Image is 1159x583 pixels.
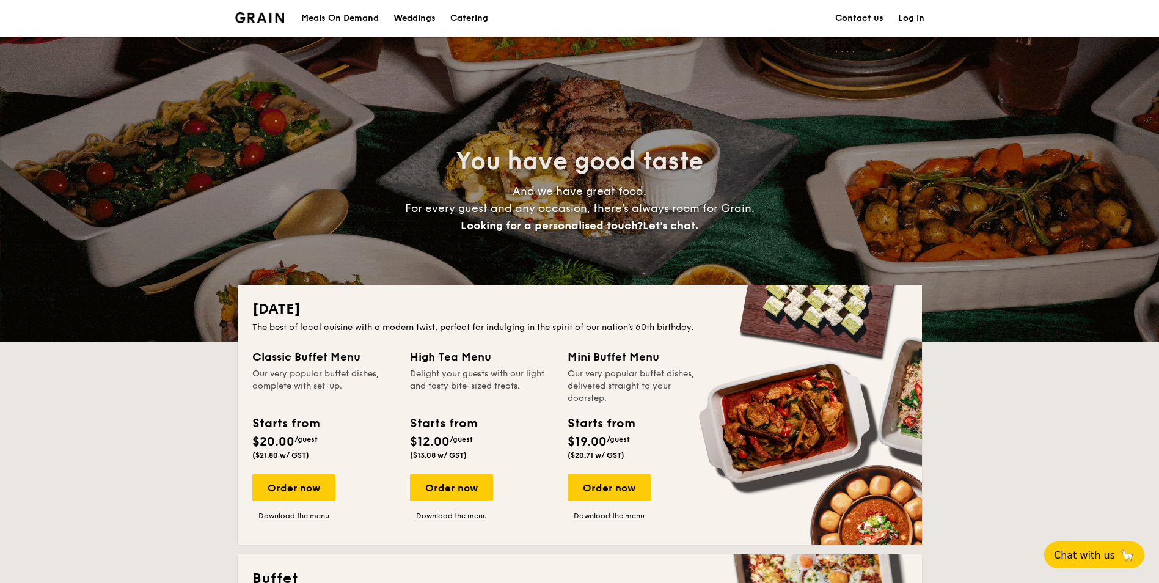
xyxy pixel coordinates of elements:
button: Chat with us🦙 [1044,541,1144,568]
span: And we have great food. For every guest and any occasion, there’s always room for Grain. [405,185,755,232]
div: Starts from [252,414,319,433]
span: You have good taste [456,147,703,176]
div: The best of local cuisine with a modern twist, perfect for indulging in the spirit of our nation’... [252,321,907,334]
span: /guest [450,435,473,444]
span: ($21.80 w/ GST) [252,451,309,460]
div: Our very popular buffet dishes, complete with set-up. [252,368,395,405]
span: Let's chat. [643,219,698,232]
a: Download the menu [410,511,493,521]
div: Classic Buffet Menu [252,348,395,365]
span: /guest [294,435,318,444]
span: /guest [607,435,630,444]
span: Looking for a personalised touch? [461,219,643,232]
div: Delight your guests with our light and tasty bite-sized treats. [410,368,553,405]
div: High Tea Menu [410,348,553,365]
div: Our very popular buffet dishes, delivered straight to your doorstep. [568,368,711,405]
a: Logotype [235,12,285,23]
span: 🦙 [1120,548,1135,562]
span: $19.00 [568,435,607,449]
div: Order now [568,474,651,501]
div: Starts from [410,414,477,433]
span: $12.00 [410,435,450,449]
span: ($20.71 w/ GST) [568,451,624,460]
div: Starts from [568,414,634,433]
span: $20.00 [252,435,294,449]
div: Order now [252,474,335,501]
a: Download the menu [252,511,335,521]
div: Order now [410,474,493,501]
a: Download the menu [568,511,651,521]
div: Mini Buffet Menu [568,348,711,365]
span: ($13.08 w/ GST) [410,451,467,460]
h2: [DATE] [252,299,907,319]
img: Grain [235,12,285,23]
span: Chat with us [1054,549,1115,561]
